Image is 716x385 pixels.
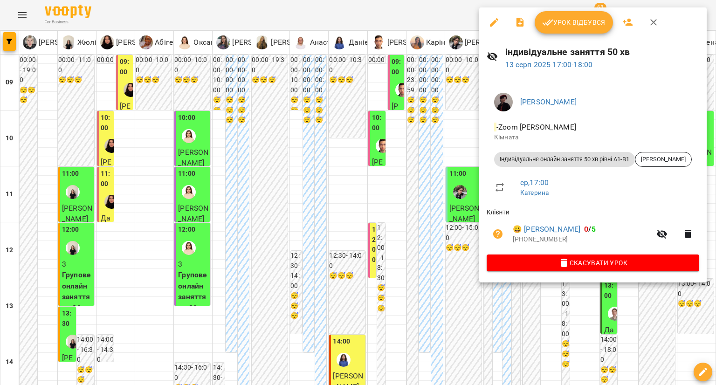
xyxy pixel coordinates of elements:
button: Скасувати Урок [487,254,699,271]
span: Індивідуальне онлайн заняття 50 хв рівні А1-В1 [494,155,635,164]
p: Кімната [494,133,692,142]
span: Урок відбувся [542,17,606,28]
a: ср , 17:00 [520,178,549,187]
h6: індивідуальне заняття 50 хв [505,45,699,59]
span: 0 [584,225,588,234]
div: [PERSON_NAME] [635,152,692,167]
ul: Клієнти [487,207,699,254]
span: [PERSON_NAME] [635,155,691,164]
b: / [584,225,595,234]
span: Скасувати Урок [494,257,692,268]
a: Катерина [520,189,549,196]
span: 5 [592,225,596,234]
button: Візит ще не сплачено. Додати оплату? [487,223,509,245]
img: 7d603b6c0277b58a862e2388d03b3a1c.jpg [494,93,513,111]
span: - Zoom [PERSON_NAME] [494,123,578,131]
a: 13 серп 2025 17:00-18:00 [505,60,593,69]
p: [PHONE_NUMBER] [513,235,651,244]
a: 😀 [PERSON_NAME] [513,224,580,235]
button: Урок відбувся [535,11,613,34]
a: [PERSON_NAME] [520,97,577,106]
